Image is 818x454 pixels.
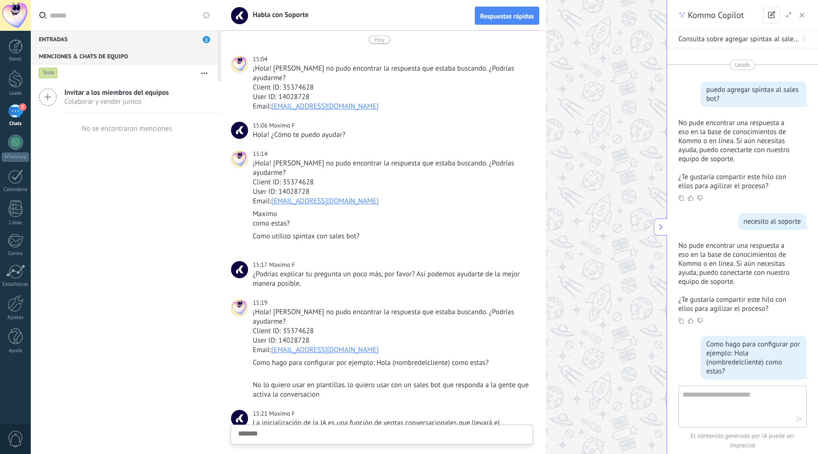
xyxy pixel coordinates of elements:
[678,295,795,313] p: ¿Te gustaría compartir este hilo con ellos para agilizar el proceso?
[253,178,531,187] div: Client ID: 35374628
[253,92,531,102] div: User ID: 14028728
[735,60,750,70] span: Leads
[2,220,29,226] div: Listas
[231,410,248,427] span: Maximo F
[231,299,248,316] span: Agustin Rodriguez
[253,64,531,83] div: ¡Hola! [PERSON_NAME] no pudo encontrar la respuesta que estaba buscando. ¿Podrías ayudarme?
[2,121,29,127] div: Chats
[253,149,269,159] div: 15:14
[269,121,295,129] span: Maximo F
[253,130,531,140] div: Hola! ¿Cómo te puedo ayudar?
[253,83,531,92] div: Client ID: 35374628
[203,36,210,43] span: 2
[475,7,539,25] button: Respuestas rápidas
[194,64,214,82] button: Más
[678,431,807,450] span: El contenido generado por IA puede ser impreciso
[19,103,27,111] span: 2
[231,122,248,139] span: Maximo F
[247,10,309,19] span: Habla con Soporte
[253,54,269,64] div: 15:04
[744,217,801,226] div: necesito al soporte
[253,327,531,336] div: Client ID: 35374628
[82,124,172,133] div: No se encontraron menciones
[231,55,248,73] span: Agustin Rodriguez
[253,121,269,130] div: 15:06
[253,298,269,308] div: 15:19
[2,187,29,193] div: Calendario
[678,35,799,44] span: Consulta sobre agregar spintax al sales bot
[253,358,531,368] div: Como hago para configurar por ejemplo: Hola (nombredelcliente) como estas?
[253,381,531,400] div: No lo quiero usar en plantillas. lo quiero usar con un sales bot que responda a la gente que acti...
[31,47,218,64] div: Menciones & Chats de equipo
[231,150,248,167] span: Agustin Rodriguez
[231,261,248,278] span: Maximo F
[253,197,531,206] div: Email:
[39,67,58,79] div: Todo
[271,102,379,111] a: [EMAIL_ADDRESS][DOMAIN_NAME]
[2,348,29,354] div: Ayuda
[253,345,531,355] div: Email:
[253,219,531,228] div: como estas?
[2,315,29,321] div: Ajustes
[253,336,531,345] div: User ID: 14028728
[271,345,379,354] a: [EMAIL_ADDRESS][DOMAIN_NAME]
[2,153,29,162] div: WhatsApp
[269,261,295,269] span: Maximo F
[64,88,169,97] span: Invitar a los miembros del equipos
[667,31,818,48] button: Consulta sobre agregar spintax al sales bot
[706,85,801,103] div: puedo agregar spintax al sales bot?
[678,173,795,191] p: ¿Te gustaría compartir este hilo con ellos para agilizar el proceso?
[271,197,379,206] a: [EMAIL_ADDRESS][DOMAIN_NAME]
[253,187,531,197] div: User ID: 14028728
[688,9,744,21] span: Kommo Copilot
[2,56,29,63] div: Panel
[64,97,169,106] span: Colaborar y vender juntos
[253,409,269,418] div: 15:21
[480,13,534,19] span: Respuestas rápidas
[253,270,531,289] div: ¿Podrías explicar tu pregunta un poco más, por favor? Así podemos ayudarte de la mejor manera pos...
[253,232,531,241] div: Como utilizo spintax con sales bot?
[253,102,531,111] div: Email:
[706,340,801,376] div: Como hago para configurar por ejemplo: Hola (nombredelcliente) como estas?
[2,251,29,257] div: Correo
[678,241,795,286] p: No pude encontrar una respuesta a eso en la base de conocimientos de Kommo o en línea. Si aún nec...
[2,91,29,97] div: Leads
[253,159,531,178] div: ¡Hola! [PERSON_NAME] no pudo encontrar la respuesta que estaba buscando. ¿Podrías ayudarme?
[253,260,269,270] div: 15:17
[269,409,295,418] span: Maximo F
[2,281,29,288] div: Estadísticas
[31,30,218,47] div: Entradas
[253,308,531,327] div: ¡Hola! [PERSON_NAME] no pudo encontrar la respuesta que estaba buscando. ¿Podrías ayudarme?
[678,118,795,163] p: No pude encontrar una respuesta a eso en la base de conocimientos de Kommo o en línea. Si aún nec...
[253,209,531,219] div: Maximo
